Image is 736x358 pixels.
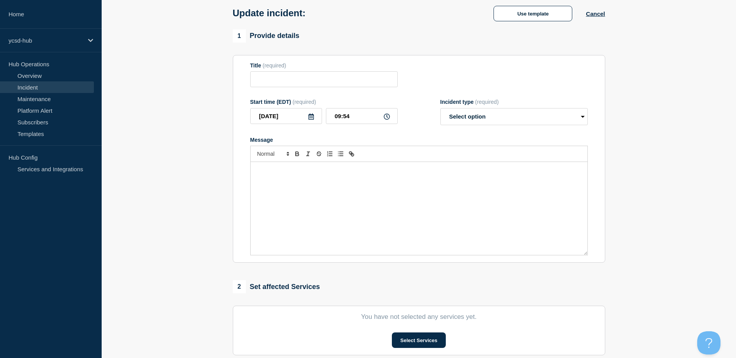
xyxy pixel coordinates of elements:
div: Message [251,162,587,255]
button: Toggle ordered list [324,149,335,158]
span: (required) [475,99,499,105]
select: Incident type [440,108,588,125]
iframe: Help Scout Beacon - Open [697,331,720,355]
span: 2 [233,280,246,293]
h1: Update incident: [233,8,306,19]
div: Incident type [440,99,588,105]
div: Set affected Services [233,280,320,293]
button: Toggle strikethrough text [313,149,324,158]
button: Toggle bold text [292,149,303,158]
div: Start time (EDT) [250,99,398,105]
button: Toggle italic text [303,149,313,158]
button: Toggle bulleted list [335,149,346,158]
div: Title [250,62,398,69]
input: YYYY-MM-DD [250,108,322,124]
input: HH:MM [326,108,398,124]
button: Toggle link [346,149,357,158]
button: Use template [494,6,572,21]
input: Title [250,71,398,87]
p: ycsd-hub [9,37,83,44]
span: (required) [263,62,286,69]
button: Select Services [392,332,446,348]
button: Cancel [586,10,605,17]
span: (required) [293,99,316,105]
span: 1 [233,29,246,43]
span: Font size [254,149,292,158]
div: Provide details [233,29,300,43]
p: You have not selected any services yet. [250,313,588,321]
div: Message [250,137,588,143]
